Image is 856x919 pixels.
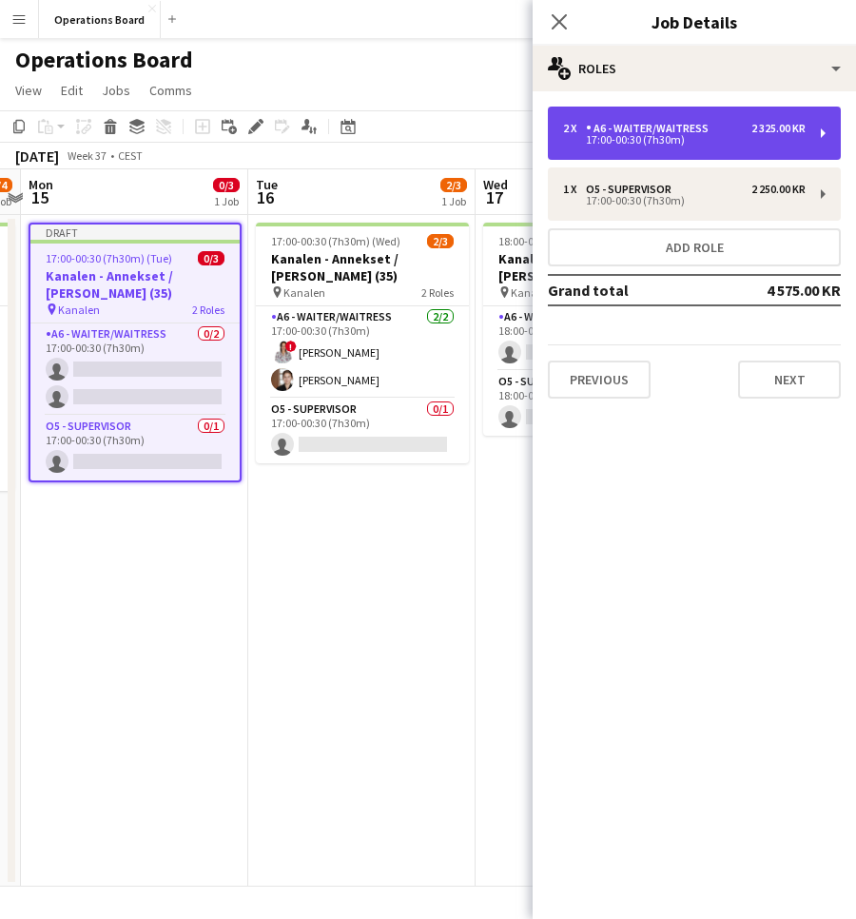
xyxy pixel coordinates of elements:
[63,148,110,163] span: Week 37
[483,176,508,193] span: Wed
[511,285,553,300] span: Kanalen
[39,1,161,38] button: Operations Board
[8,78,49,103] a: View
[213,178,240,192] span: 0/3
[29,176,53,193] span: Mon
[563,183,586,196] div: 1 x
[253,186,278,208] span: 16
[483,250,696,284] h3: Kanalen - Annekset / [PERSON_NAME] (20)
[142,78,200,103] a: Comms
[440,178,467,192] span: 2/3
[214,194,239,208] div: 1 Job
[256,399,469,463] app-card-role: O5 - SUPERVISOR0/117:00-00:30 (7h30m)
[256,250,469,284] h3: Kanalen - Annekset / [PERSON_NAME] (35)
[30,323,240,416] app-card-role: A6 - WAITER/WAITRESS0/217:00-00:30 (7h30m)
[15,46,193,74] h1: Operations Board
[149,82,192,99] span: Comms
[738,361,841,399] button: Next
[61,82,83,99] span: Edit
[533,10,856,34] h3: Job Details
[548,275,721,305] td: Grand total
[26,186,53,208] span: 15
[256,176,278,193] span: Tue
[283,285,325,300] span: Kanalen
[15,82,42,99] span: View
[721,275,841,305] td: 4 575.00 KR
[533,46,856,91] div: Roles
[30,225,240,240] div: Draft
[46,251,172,265] span: 17:00-00:30 (7h30m) (Tue)
[498,234,627,248] span: 18:00-00:30 (6h30m) (Thu)
[30,267,240,302] h3: Kanalen - Annekset / [PERSON_NAME] (35)
[483,223,696,436] app-job-card: 18:00-00:30 (6h30m) (Thu)0/2Kanalen - Annekset / [PERSON_NAME] (20) Kanalen2 RolesA6 - WAITER/WAI...
[30,416,240,480] app-card-role: O5 - SUPERVISOR0/117:00-00:30 (7h30m)
[586,183,679,196] div: O5 - SUPERVISOR
[256,306,469,399] app-card-role: A6 - WAITER/WAITRESS2/217:00-00:30 (7h30m)![PERSON_NAME][PERSON_NAME]
[29,223,242,482] app-job-card: Draft17:00-00:30 (7h30m) (Tue)0/3Kanalen - Annekset / [PERSON_NAME] (35) Kanalen2 RolesA6 - WAITE...
[53,78,90,103] a: Edit
[480,186,508,208] span: 17
[256,223,469,463] app-job-card: 17:00-00:30 (7h30m) (Wed)2/3Kanalen - Annekset / [PERSON_NAME] (35) Kanalen2 RolesA6 - WAITER/WAI...
[483,371,696,436] app-card-role: O5 - SUPERVISOR0/118:00-00:30 (6h30m)
[421,285,454,300] span: 2 Roles
[751,122,806,135] div: 2 325.00 KR
[102,82,130,99] span: Jobs
[285,341,297,352] span: !
[94,78,138,103] a: Jobs
[58,303,100,317] span: Kanalen
[563,196,806,205] div: 17:00-00:30 (7h30m)
[427,234,454,248] span: 2/3
[192,303,224,317] span: 2 Roles
[563,122,586,135] div: 2 x
[271,234,400,248] span: 17:00-00:30 (7h30m) (Wed)
[548,228,841,266] button: Add role
[483,306,696,371] app-card-role: A6 - WAITER/WAITRESS7A0/118:00-00:30 (6h30m)
[441,194,466,208] div: 1 Job
[548,361,651,399] button: Previous
[563,135,806,145] div: 17:00-00:30 (7h30m)
[751,183,806,196] div: 2 250.00 KR
[586,122,716,135] div: A6 - WAITER/WAITRESS
[15,147,59,166] div: [DATE]
[118,148,143,163] div: CEST
[198,251,224,265] span: 0/3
